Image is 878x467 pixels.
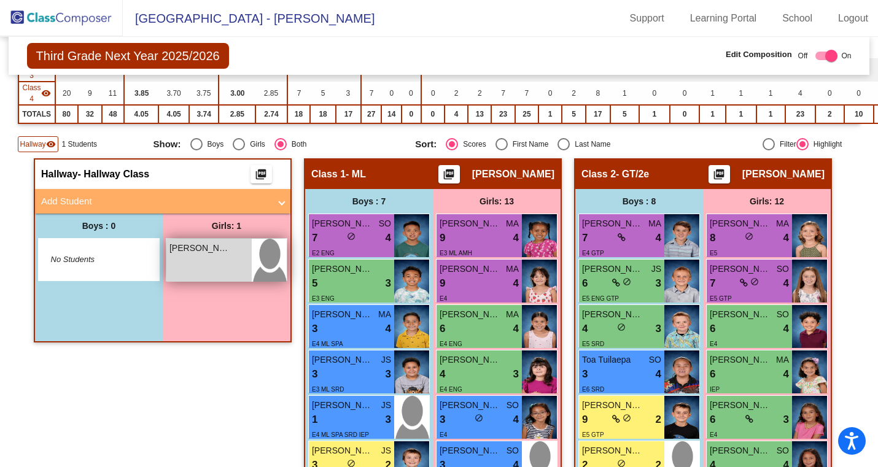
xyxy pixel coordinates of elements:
[55,105,78,123] td: 80
[656,321,661,337] span: 3
[582,444,643,457] span: [PERSON_NAME]
[726,48,792,61] span: Edit Composition
[287,105,311,123] td: 18
[158,105,189,123] td: 4.05
[775,139,796,150] div: Filter
[777,308,789,321] span: SO
[506,217,519,230] span: MA
[475,414,483,422] span: do_not_disturb_alt
[310,105,336,123] td: 18
[402,82,421,105] td: 0
[440,412,445,428] span: 3
[189,82,219,105] td: 3.75
[381,353,391,366] span: JS
[785,82,816,105] td: 4
[245,139,265,150] div: Girls
[468,105,491,123] td: 13
[844,105,874,123] td: 10
[78,105,102,123] td: 32
[710,276,715,291] span: 7
[710,444,771,457] span: [PERSON_NAME]
[189,105,219,123] td: 3.74
[582,341,604,347] span: E5 SRD
[623,414,631,422] span: do_not_disturb_alt
[513,230,519,246] span: 4
[458,139,486,150] div: Scores
[312,321,317,337] span: 3
[582,230,588,246] span: 7
[710,217,771,230] span: [PERSON_NAME]
[710,230,715,246] span: 8
[776,217,789,230] span: MA
[381,444,391,457] span: JS
[562,105,585,123] td: 5
[745,232,753,241] span: do_not_disturb_alt
[582,399,643,412] span: [PERSON_NAME]
[783,321,789,337] span: 4
[586,82,610,105] td: 8
[421,105,445,123] td: 0
[710,341,717,347] span: E4
[610,82,639,105] td: 1
[381,105,402,123] td: 14
[440,386,462,393] span: E4 ENG
[648,217,661,230] span: MA
[507,444,519,457] span: SO
[163,214,290,238] div: Girls: 1
[777,263,789,276] span: SO
[710,308,771,321] span: [PERSON_NAME]
[312,217,373,230] span: [PERSON_NAME]
[346,168,366,180] span: - ML
[386,276,391,291] span: 3
[379,217,391,230] span: SO
[441,168,456,185] mat-icon: picture_as_pdf
[440,263,501,276] span: [PERSON_NAME][GEOGRAPHIC_DATA]
[815,82,844,105] td: 0
[562,82,585,105] td: 2
[153,138,406,150] mat-radio-group: Select an option
[312,431,369,438] span: E4 ML SPA SRD IEP
[783,366,789,382] span: 4
[582,308,643,321] span: [PERSON_NAME]
[440,276,445,291] span: 9
[310,82,336,105] td: 5
[712,168,726,185] mat-icon: picture_as_pdf
[386,366,391,382] span: 3
[102,105,125,123] td: 48
[219,105,255,123] td: 2.85
[783,412,789,428] span: 3
[710,321,715,337] span: 6
[27,43,229,69] span: Third Grade Next Year 2025/2026
[710,263,771,276] span: [PERSON_NAME]
[311,168,346,180] span: Class 1
[305,189,433,214] div: Boys : 7
[440,295,447,302] span: E4
[506,308,519,321] span: MA
[670,82,699,105] td: 0
[617,323,626,331] span: do_not_disturb_alt
[726,82,756,105] td: 1
[287,82,311,105] td: 7
[440,217,501,230] span: [PERSON_NAME]
[639,82,670,105] td: 0
[656,276,661,291] span: 3
[312,250,335,257] span: E2 ENG
[123,9,375,28] span: [GEOGRAPHIC_DATA] - [PERSON_NAME]
[219,82,255,105] td: 3.00
[440,444,501,457] span: [PERSON_NAME]
[798,50,808,61] span: Off
[62,139,97,150] span: 1 Students
[785,105,816,123] td: 23
[41,168,78,180] span: Hallway
[710,295,732,302] span: E5 GTP
[251,165,272,183] button: Print Students Details
[46,139,56,149] mat-icon: visibility
[570,139,610,150] div: Last Name
[438,165,460,183] button: Print Students Details
[361,82,382,105] td: 7
[378,308,391,321] span: MA
[421,82,445,105] td: 0
[513,366,519,382] span: 3
[445,105,468,123] td: 4
[402,105,421,123] td: 0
